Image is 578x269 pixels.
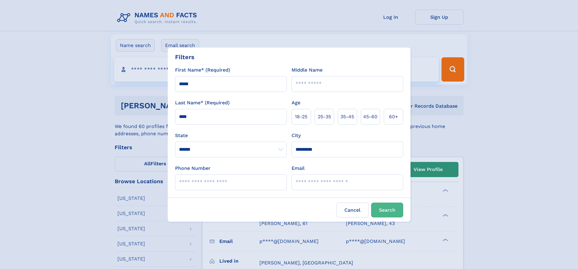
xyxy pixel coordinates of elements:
[295,113,307,120] span: 18‑25
[363,113,377,120] span: 45‑60
[175,52,194,62] div: Filters
[292,132,301,139] label: City
[292,165,305,172] label: Email
[318,113,331,120] span: 25‑35
[336,203,369,217] label: Cancel
[175,165,211,172] label: Phone Number
[175,66,230,74] label: First Name* (Required)
[292,99,300,106] label: Age
[175,99,230,106] label: Last Name* (Required)
[340,113,354,120] span: 35‑45
[371,203,403,217] button: Search
[292,66,323,74] label: Middle Name
[389,113,398,120] span: 60+
[175,132,287,139] label: State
